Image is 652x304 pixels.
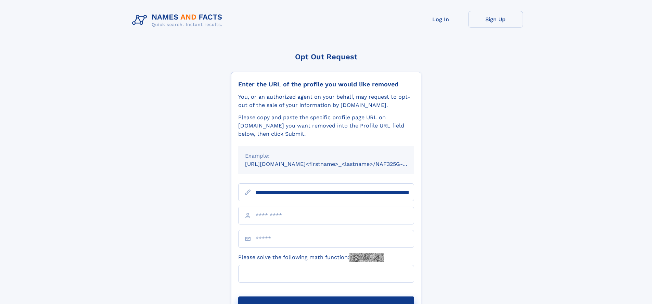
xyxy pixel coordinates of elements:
[245,152,407,160] div: Example:
[238,113,414,138] div: Please copy and paste the specific profile page URL on [DOMAIN_NAME] you want removed into the Pr...
[468,11,523,28] a: Sign Up
[245,161,427,167] small: [URL][DOMAIN_NAME]<firstname>_<lastname>/NAF325G-xxxxxxxx
[129,11,228,29] img: Logo Names and Facts
[413,11,468,28] a: Log In
[238,93,414,109] div: You, or an authorized agent on your behalf, may request to opt-out of the sale of your informatio...
[238,81,414,88] div: Enter the URL of the profile you would like removed
[238,253,384,262] label: Please solve the following math function:
[231,52,421,61] div: Opt Out Request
